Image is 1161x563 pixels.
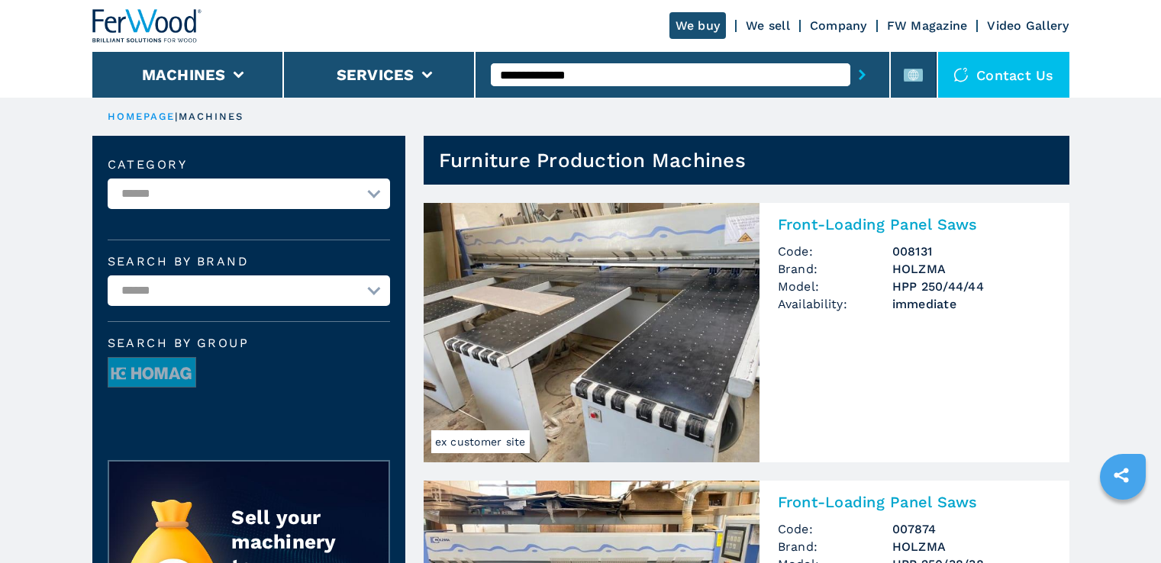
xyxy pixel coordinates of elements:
a: Company [810,18,867,33]
button: Machines [142,66,226,84]
label: Category [108,159,390,171]
img: Contact us [953,67,969,82]
span: Brand: [778,260,892,278]
h3: HPP 250/44/44 [892,278,1051,295]
button: submit-button [850,57,874,92]
span: Availability: [778,295,892,313]
h3: 008131 [892,243,1051,260]
a: sharethis [1102,456,1140,494]
span: Search by group [108,337,390,349]
p: machines [179,110,244,124]
h3: HOLZMA [892,260,1051,278]
a: FW Magazine [887,18,968,33]
span: Code: [778,520,892,538]
span: Code: [778,243,892,260]
a: We buy [669,12,727,39]
a: Video Gallery [987,18,1069,33]
button: Services [337,66,414,84]
h1: Furniture Production Machines [439,148,746,172]
div: Contact us [938,52,1069,98]
h3: 007874 [892,520,1051,538]
h2: Front-Loading Panel Saws [778,215,1051,233]
a: Front-Loading Panel Saws HOLZMA HPP 250/44/44ex customer siteFront-Loading Panel SawsCode:008131B... [424,203,1069,462]
label: Search by brand [108,256,390,268]
h2: Front-Loading Panel Saws [778,493,1051,511]
span: immediate [892,295,1051,313]
img: image [108,358,195,388]
span: | [175,111,178,122]
iframe: Chat [1096,494,1150,552]
img: Ferwood [92,9,202,43]
span: ex customer site [431,430,530,453]
h3: HOLZMA [892,538,1051,555]
span: Model: [778,278,892,295]
a: We sell [746,18,790,33]
a: HOMEPAGE [108,111,176,122]
img: Front-Loading Panel Saws HOLZMA HPP 250/44/44 [424,203,759,462]
span: Brand: [778,538,892,555]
